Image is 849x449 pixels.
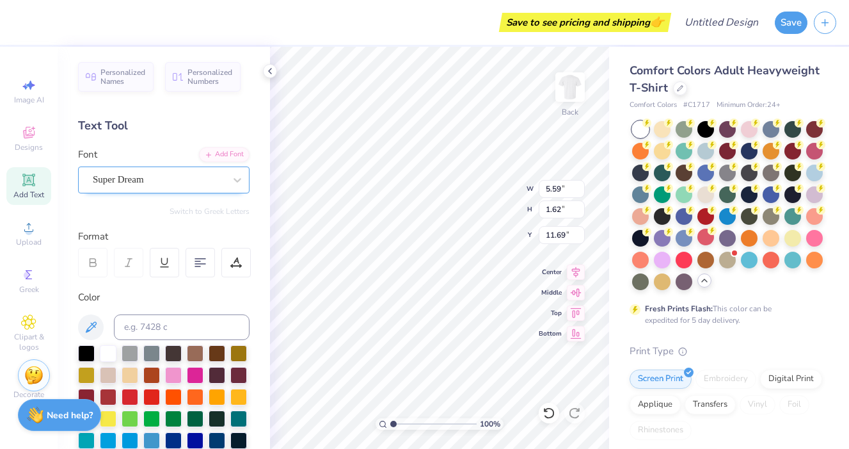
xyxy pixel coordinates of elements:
[114,314,250,340] input: e.g. 7428 c
[539,288,562,297] span: Middle
[100,68,146,86] span: Personalized Names
[645,304,713,314] strong: Fresh Prints Flash:
[78,229,251,244] div: Format
[630,421,692,440] div: Rhinestones
[13,389,44,400] span: Decorate
[674,10,768,35] input: Untitled Design
[630,100,677,111] span: Comfort Colors
[199,147,250,162] div: Add Font
[6,332,51,352] span: Clipart & logos
[14,95,44,105] span: Image AI
[695,370,756,389] div: Embroidery
[630,395,681,414] div: Applique
[779,395,809,414] div: Foil
[539,309,562,318] span: Top
[650,14,664,29] span: 👉
[630,344,823,359] div: Print Type
[539,268,562,277] span: Center
[480,418,500,430] span: 100 %
[16,237,42,247] span: Upload
[13,190,44,200] span: Add Text
[740,395,775,414] div: Vinyl
[170,206,250,216] button: Switch to Greek Letters
[78,117,250,135] div: Text Tool
[630,63,820,95] span: Comfort Colors Adult Heavyweight T-Shirt
[683,100,710,111] span: # C1717
[630,370,692,389] div: Screen Print
[539,329,562,338] span: Bottom
[717,100,781,111] span: Minimum Order: 24 +
[19,284,39,295] span: Greek
[760,370,822,389] div: Digital Print
[78,147,97,162] label: Font
[557,74,583,100] img: Back
[645,303,802,326] div: This color can be expedited for 5 day delivery.
[685,395,736,414] div: Transfers
[502,13,668,32] div: Save to see pricing and shipping
[775,12,807,34] button: Save
[78,290,250,305] div: Color
[187,68,233,86] span: Personalized Numbers
[15,142,43,152] span: Designs
[47,409,93,421] strong: Need help?
[562,106,578,118] div: Back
